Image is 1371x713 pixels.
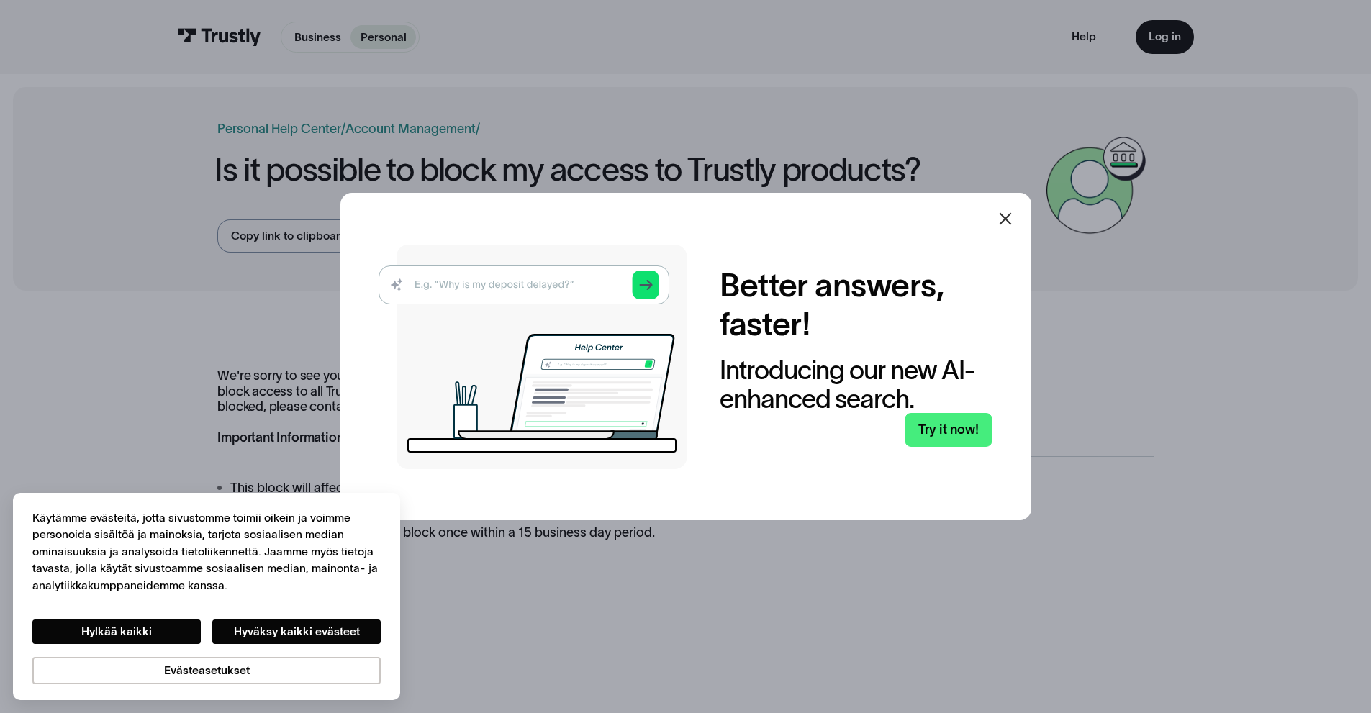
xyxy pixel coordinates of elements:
button: Hyväksy kaikki evästeet [212,619,381,644]
div: Yksityisyys [32,509,381,684]
div: Cookie banner [13,493,400,700]
button: Hylkää kaikki [32,619,201,644]
button: Evästeasetukset [32,657,381,684]
div: Käytämme evästeitä, jotta sivustomme toimii oikein ja voimme personoida sisältöä ja mainoksia, ta... [32,509,381,594]
div: Introducing our new AI-enhanced search. [720,356,992,413]
a: Try it now! [905,413,992,447]
h2: Better answers, faster! [720,266,992,344]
